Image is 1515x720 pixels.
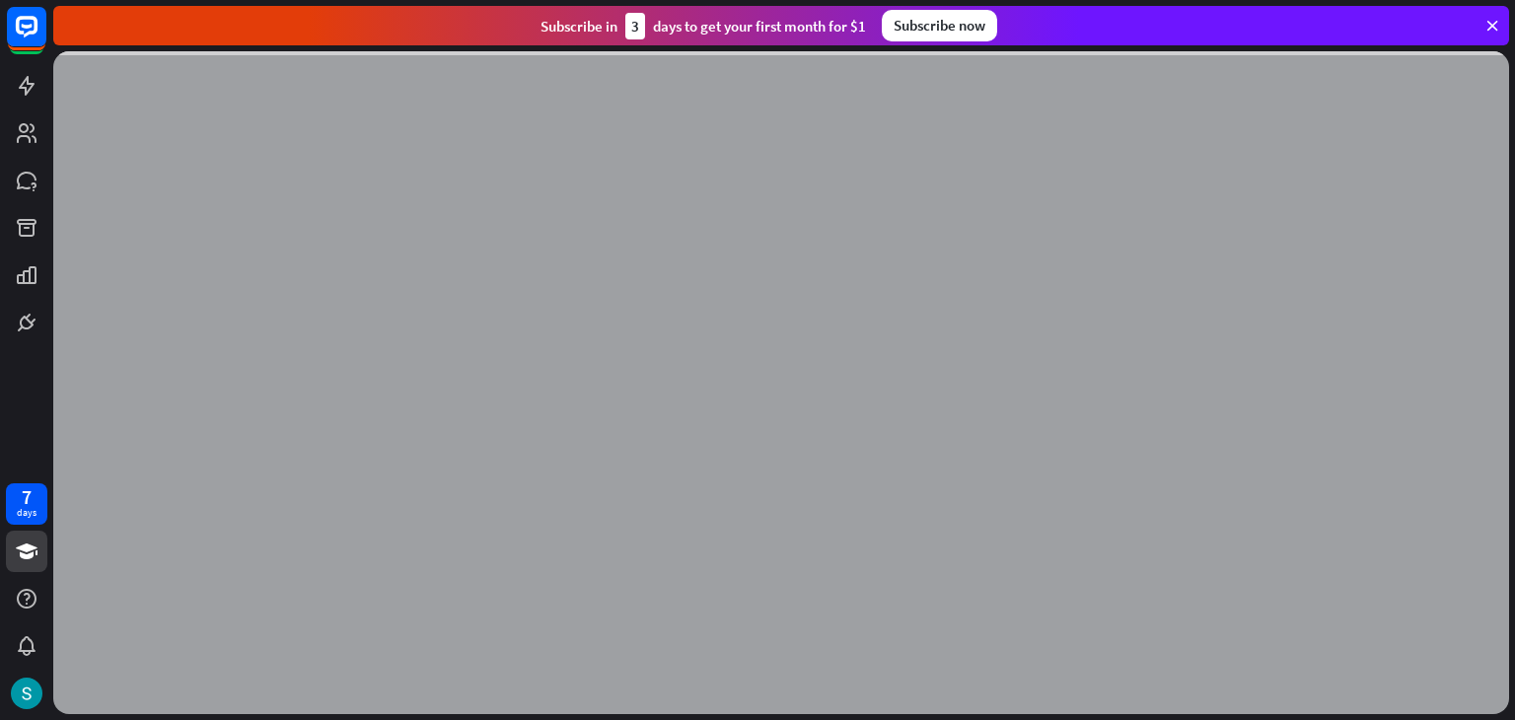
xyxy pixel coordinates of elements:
div: 7 [22,488,32,506]
a: 7 days [6,483,47,525]
div: days [17,506,36,520]
div: Subscribe now [882,10,997,41]
div: 3 [625,13,645,39]
div: Subscribe in days to get your first month for $1 [541,13,866,39]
